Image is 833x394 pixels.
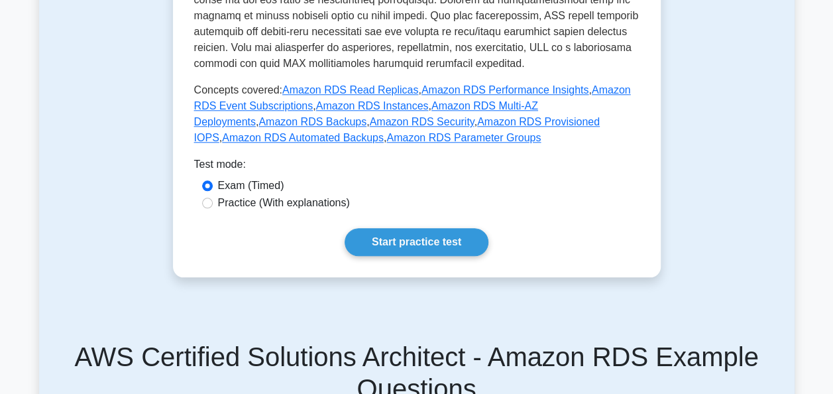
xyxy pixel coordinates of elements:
[386,132,541,143] a: Amazon RDS Parameter Groups
[218,195,350,211] label: Practice (With explanations)
[218,178,284,194] label: Exam (Timed)
[370,116,474,127] a: Amazon RDS Security
[194,157,639,178] div: Test mode:
[258,116,366,127] a: Amazon RDS Backups
[282,84,418,96] a: Amazon RDS Read Replicas
[316,100,429,111] a: Amazon RDS Instances
[222,132,384,143] a: Amazon RDS Automated Backups
[194,100,538,127] a: Amazon RDS Multi-AZ Deployments
[345,228,488,256] a: Start practice test
[421,84,589,96] a: Amazon RDS Performance Insights
[194,82,639,146] p: Concepts covered: , , , , , , , , ,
